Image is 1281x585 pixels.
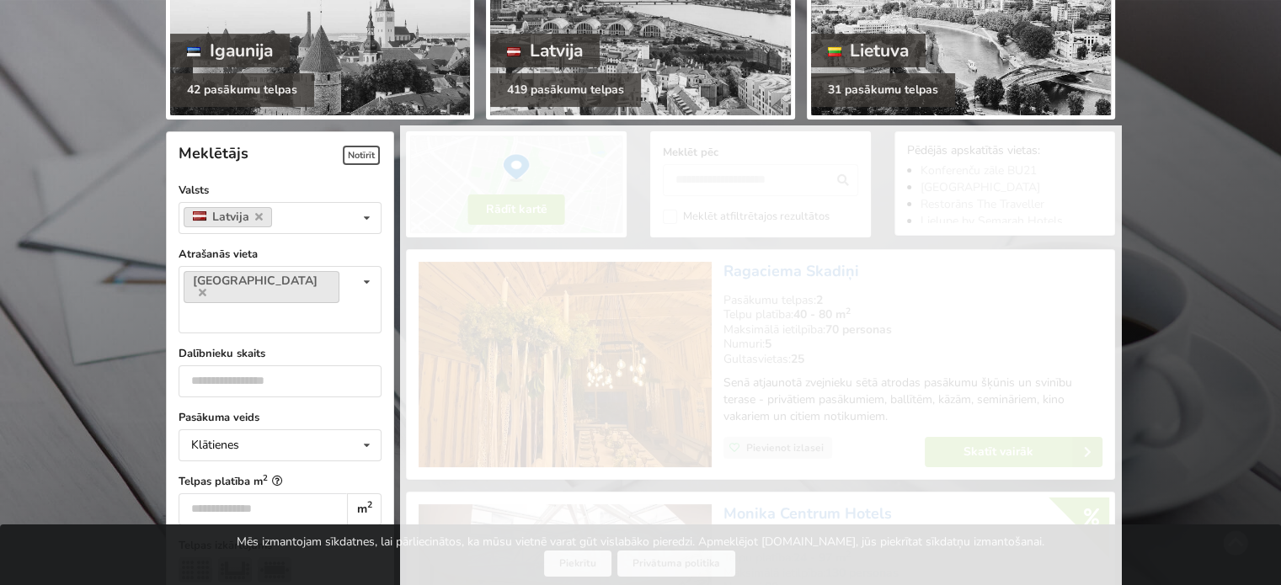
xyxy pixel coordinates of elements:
[347,493,382,525] div: m
[179,473,382,490] label: Telpas platība m
[179,143,248,163] span: Meklētājs
[490,73,641,107] div: 419 pasākumu telpas
[179,345,382,362] label: Dalībnieku skaits
[179,182,382,199] label: Valsts
[170,34,290,67] div: Igaunija
[179,409,382,426] label: Pasākuma veids
[367,498,372,511] sup: 2
[170,73,314,107] div: 42 pasākumu telpas
[263,472,268,483] sup: 2
[179,246,382,263] label: Atrašanās vieta
[490,34,600,67] div: Latvija
[184,207,272,227] a: Latvija
[343,146,380,165] span: Notīrīt
[184,271,339,303] a: [GEOGRAPHIC_DATA]
[811,34,926,67] div: Lietuva
[191,439,239,451] div: Klātienes
[811,73,955,107] div: 31 pasākumu telpas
